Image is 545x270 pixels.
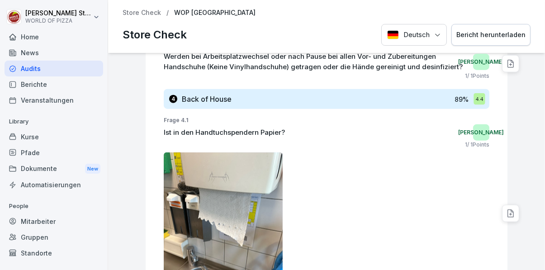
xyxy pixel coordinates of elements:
[174,9,256,17] p: WOP [GEOGRAPHIC_DATA]
[5,229,103,245] a: Gruppen
[182,94,232,104] h3: Back of House
[5,29,103,45] a: Home
[25,18,91,24] p: WORLD OF PIZZA
[465,72,489,80] p: 1 / 1 Points
[455,95,469,104] p: 89 %
[5,145,103,161] a: Pfade
[5,61,103,76] a: Audits
[123,27,187,43] p: Store Check
[474,94,485,105] div: 4.4
[5,245,103,261] a: Standorte
[5,161,103,177] a: DokumenteNew
[381,24,447,46] button: Language
[5,199,103,213] p: People
[451,24,531,46] button: Bericht herunterladen
[473,124,489,141] div: [PERSON_NAME]
[5,161,103,177] div: Dokumente
[5,45,103,61] a: News
[5,177,103,193] a: Automatisierungen
[473,54,489,70] div: [PERSON_NAME]
[25,9,91,17] p: [PERSON_NAME] Sturch
[465,141,489,149] p: 1 / 1 Points
[5,213,103,229] a: Mitarbeiter
[387,30,399,39] img: Deutsch
[166,9,169,17] p: /
[5,92,103,108] a: Veranstaltungen
[164,128,285,138] p: Ist in den Handtuchspendern Papier?
[5,114,103,129] p: Library
[169,95,177,103] div: 4
[403,30,430,40] p: Deutsch
[123,9,161,17] a: Store Check
[164,116,489,124] p: Frage 4.1
[5,129,103,145] a: Kurse
[164,52,469,72] p: Werden bei Arbeitsplatzwechsel oder nach Pause bei allen Vor- und Zubereitungen Handschuhe (Keine...
[5,76,103,92] a: Berichte
[456,30,526,40] div: Bericht herunterladen
[85,164,100,174] div: New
